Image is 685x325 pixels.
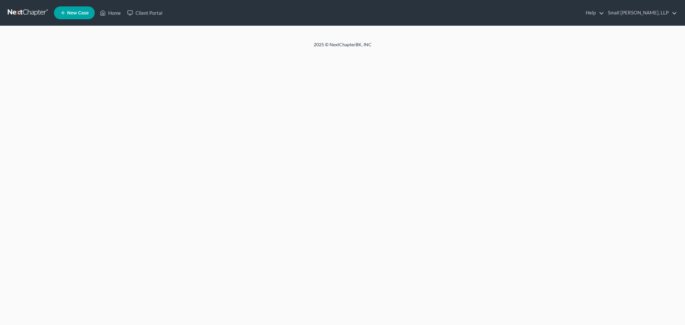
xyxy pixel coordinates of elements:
[54,6,95,19] new-legal-case-button: New Case
[160,41,526,53] div: 2025 © NextChapterBK, INC
[583,7,604,19] a: Help
[124,7,166,19] a: Client Portal
[605,7,677,19] a: Small [PERSON_NAME], LLP
[97,7,124,19] a: Home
